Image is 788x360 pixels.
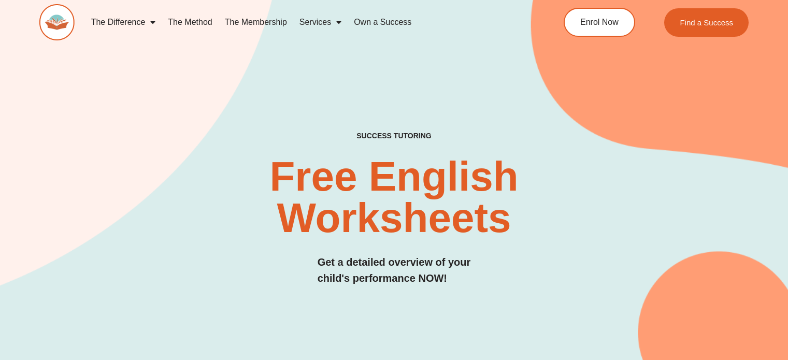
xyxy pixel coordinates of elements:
[564,8,635,37] a: Enrol Now
[680,19,733,26] span: Find a Success
[160,156,628,239] h2: Free English Worksheets​
[348,10,418,34] a: Own a Success
[289,132,499,140] h4: SUCCESS TUTORING​
[318,254,471,286] h3: Get a detailed overview of your child's performance NOW!
[85,10,162,34] a: The Difference
[293,10,348,34] a: Services
[162,10,218,34] a: The Method
[580,18,619,26] span: Enrol Now
[219,10,293,34] a: The Membership
[85,10,523,34] nav: Menu
[664,8,749,37] a: Find a Success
